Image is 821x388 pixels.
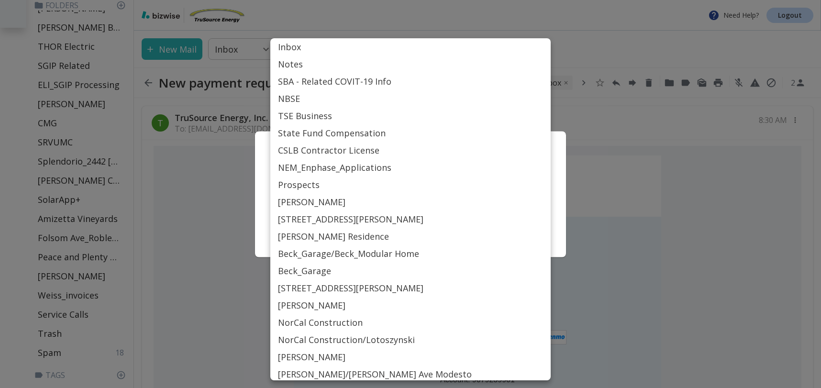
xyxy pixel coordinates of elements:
li: [STREET_ADDRESS][PERSON_NAME] [270,211,551,228]
li: [PERSON_NAME] [270,348,551,366]
li: NEM_Enphase_Applications [270,159,551,176]
li: [STREET_ADDRESS][PERSON_NAME] [270,279,551,297]
li: [PERSON_NAME] [270,297,551,314]
li: CSLB Contractor License [270,142,551,159]
li: [PERSON_NAME] [270,193,551,211]
li: Prospects [270,176,551,193]
li: State Fund Compensation [270,124,551,142]
li: TSE Business [270,107,551,124]
li: [PERSON_NAME] Residence [270,228,551,245]
li: [PERSON_NAME]/[PERSON_NAME] Ave Modesto [270,366,551,383]
li: Beck_Garage [270,262,551,279]
li: NorCal Construction/Lotoszynski [270,331,551,348]
li: NBSE [270,90,551,107]
li: Notes [270,55,551,73]
li: Inbox [270,38,551,55]
li: Beck_Garage/Beck_Modular Home [270,245,551,262]
li: NorCal Construction [270,314,551,331]
li: SBA - Related COVIT-19 Info [270,73,551,90]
